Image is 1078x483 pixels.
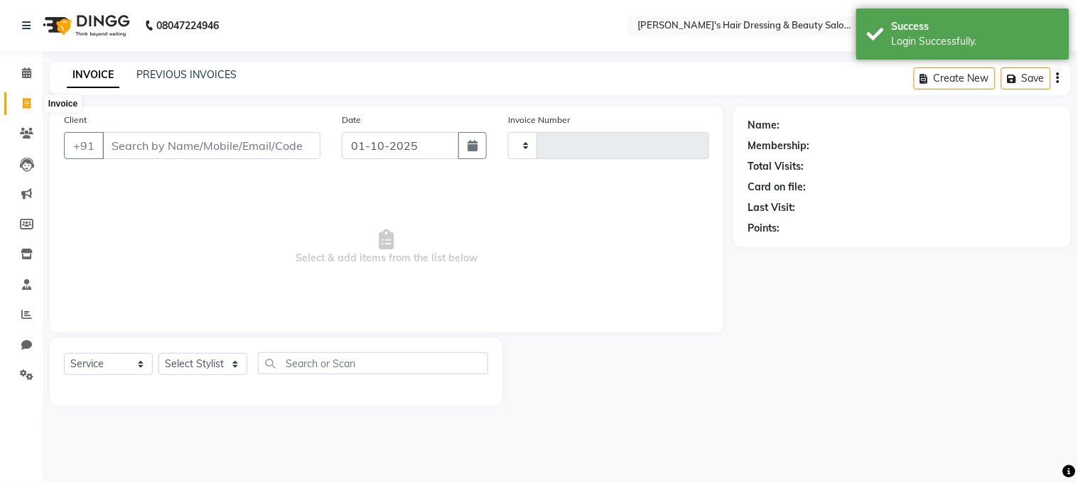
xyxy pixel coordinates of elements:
[64,114,87,126] label: Client
[36,6,134,45] img: logo
[102,132,320,159] input: Search by Name/Mobile/Email/Code
[748,180,807,195] div: Card on file:
[45,95,81,112] div: Invoice
[1001,67,1051,89] button: Save
[508,114,570,126] label: Invoice Number
[748,221,780,236] div: Points:
[748,200,796,215] div: Last Visit:
[136,68,237,81] a: PREVIOUS INVOICES
[892,19,1059,34] div: Success
[156,6,219,45] b: 08047224946
[748,139,810,153] div: Membership:
[892,34,1059,49] div: Login Successfully.
[748,159,804,174] div: Total Visits:
[342,114,361,126] label: Date
[914,67,996,89] button: Create New
[64,132,104,159] button: +91
[67,63,119,88] a: INVOICE
[64,176,709,318] span: Select & add items from the list below
[258,352,488,374] input: Search or Scan
[748,118,780,133] div: Name:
